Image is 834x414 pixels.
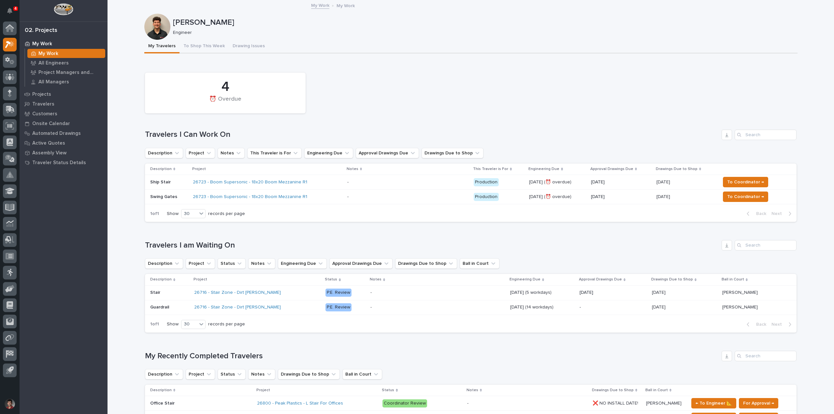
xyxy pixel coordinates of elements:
[186,258,215,269] button: Project
[727,178,764,186] span: To Coordinator →
[186,369,215,379] button: Project
[370,290,372,295] div: -
[145,241,719,250] h1: Travelers I am Waiting On
[20,148,108,158] a: Assembly View
[193,179,307,185] a: 26723 - Boom Supersonic - 18x20 Boom Mezzanine R1
[370,305,372,310] div: -
[25,49,108,58] a: My Work
[591,194,651,200] p: [DATE]
[156,96,295,109] div: ⏰ Overdue
[38,70,103,76] p: Project Managers and Engineers
[651,276,693,283] p: Drawings Due to Shop
[38,51,58,57] p: My Work
[248,369,275,379] button: Notes
[25,58,108,67] a: All Engineers
[20,158,108,167] a: Traveler Status Details
[771,211,786,217] span: Next
[467,401,468,406] div: -
[150,387,172,394] p: Description
[32,160,86,166] p: Traveler Status Details
[510,276,540,283] p: Engineering Due
[32,92,51,97] p: Projects
[278,258,327,269] button: Engineering Due
[150,194,188,200] p: Swing Gates
[218,258,246,269] button: Status
[145,300,797,315] tr: GuardrailGuardrail 26716 - Stair Zone - Dirt [PERSON_NAME] P.E. Review- [DATE] (14 workdays)[DATE...
[181,321,197,328] div: 30
[735,351,797,361] input: Search
[3,4,17,18] button: Notifications
[769,211,797,217] button: Next
[752,321,766,327] span: Back
[645,387,668,394] p: Ball in Court
[652,289,667,295] p: [DATE]
[145,206,164,222] p: 1 of 1
[580,290,647,295] p: [DATE]
[473,165,508,173] p: This Traveler is For
[347,165,358,173] p: Notes
[256,387,270,394] p: Project
[325,276,337,283] p: Status
[529,194,585,200] p: [DATE] (⏰ overdue)
[311,1,329,9] a: My Work
[743,399,774,407] span: For Approval →
[422,148,483,158] button: Drawings Due to Shop
[474,193,499,201] div: Production
[20,99,108,109] a: Travelers
[180,40,229,53] button: To Shop This Week
[167,321,179,327] p: Show
[145,258,183,269] button: Description
[145,190,797,204] tr: Swing Gates26723 - Boom Supersonic - 18x20 Boom Mezzanine R1 - Production[DATE] (⏰ overdue)[DATE]...
[194,290,281,295] a: 26716 - Stair Zone - Dirt [PERSON_NAME]
[20,109,108,119] a: Customers
[735,130,797,140] input: Search
[8,8,17,18] div: Notifications4
[145,396,797,411] tr: Office StairOffice Stair 26800 - Peak Plastics - L Stair For Offices Coordinator Review- ❌ NO INS...
[382,387,394,394] p: Status
[696,399,732,407] span: ← To Engineer 📐
[741,211,769,217] button: Back
[32,41,52,47] p: My Work
[723,177,768,187] button: To Coordinator →
[156,79,295,95] div: 4
[181,210,197,217] div: 30
[25,77,108,86] a: All Managers
[247,148,302,158] button: This Traveler is For
[32,101,54,107] p: Travelers
[167,211,179,217] p: Show
[145,369,183,379] button: Description
[370,276,381,283] p: Notes
[395,258,457,269] button: Drawings Due to Shop
[144,40,180,53] button: My Travelers
[14,6,17,11] p: 4
[173,30,792,36] p: Engineer
[145,351,719,361] h1: My Recently Completed Travelers
[218,148,245,158] button: Notes
[229,40,269,53] button: Drawing Issues
[145,130,719,139] h1: Travelers I Can Work On
[32,111,57,117] p: Customers
[248,258,275,269] button: Notes
[194,305,281,310] a: 26716 - Stair Zone - Dirt [PERSON_NAME]
[529,179,585,185] p: [DATE] (⏰ overdue)
[150,303,170,310] p: Guardrail
[304,148,353,158] button: Engineering Due
[591,179,651,185] p: [DATE]
[38,79,69,85] p: All Managers
[145,316,164,332] p: 1 of 1
[54,3,73,15] img: Workspace Logo
[194,276,207,283] p: Project
[32,131,81,136] p: Automated Drawings
[32,140,65,146] p: Active Quotes
[337,2,355,9] p: My Work
[208,321,245,327] p: records per page
[739,398,778,408] button: For Approval →
[150,165,172,173] p: Description
[3,397,17,411] button: users-avatar
[347,194,349,200] div: -
[592,387,634,394] p: Drawings Due to Shop
[510,289,553,295] p: [DATE] (5 workdays)
[691,398,736,408] button: ← To Engineer 📐
[510,303,555,310] p: [DATE] (14 workdays)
